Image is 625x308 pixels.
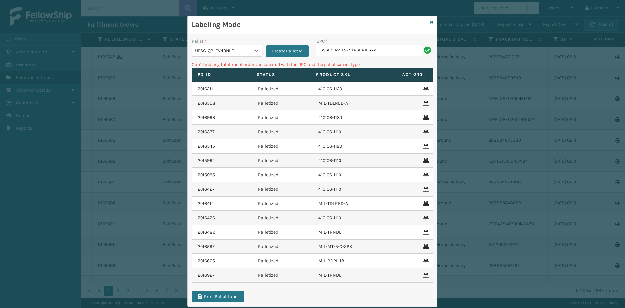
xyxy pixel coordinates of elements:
td: 410106-1110 [312,211,373,225]
a: 2016337 [198,129,215,135]
td: Palletized [252,268,313,283]
td: Palletized [252,154,313,168]
label: Status [257,72,304,78]
i: Remove From Pallet [423,230,427,235]
td: Palletized [252,110,313,125]
td: 410106-1120 [312,82,373,96]
i: Remove From Pallet [423,244,427,249]
p: Can't find any fulfillment orders associated with the UPC and the pallet carrier type. [192,61,433,68]
td: Palletized [252,182,313,197]
a: 2016489 [198,229,215,236]
td: Palletized [252,197,313,211]
td: MIL-MT-5-C-2PK [312,240,373,254]
h3: Labeling Mode [192,20,427,30]
td: Palletized [252,96,313,110]
a: 2016308 [198,100,215,107]
label: Fo Id [198,72,245,78]
a: 2016427 [198,186,215,193]
i: Remove From Pallet [423,216,427,220]
i: Remove From Pallet [423,259,427,263]
a: 2016597 [198,243,215,250]
td: MIL-TRNDL [312,225,373,240]
a: 2016665 [198,258,215,264]
td: MIL-TDLRBD-A [312,96,373,110]
button: Create Pallet Id [266,45,309,57]
td: 410106-1110 [312,168,373,182]
td: MIL-TDLRBD-A [312,197,373,211]
td: 410106-1130 [312,110,373,125]
span: Actions [371,69,427,80]
td: 410106-1110 [312,125,373,139]
a: 2016927 [198,272,215,279]
label: UPC [316,38,328,45]
td: Palletized [252,82,313,96]
label: Pallet [192,38,206,45]
td: Palletized [252,240,313,254]
button: Print Pallet Label [192,291,244,302]
i: Remove From Pallet [423,87,427,91]
td: Palletized [252,254,313,268]
td: 410106-1110 [312,182,373,197]
label: Product SKU [316,72,363,78]
a: 2016414 [198,200,214,207]
i: Remove From Pallet [423,273,427,278]
a: 2015994 [198,157,215,164]
td: MIL-TRNDL [312,268,373,283]
td: 410106-1120 [312,139,373,154]
td: MIL-RDPL-18 [312,254,373,268]
td: 410106-1110 [312,154,373,168]
a: 2016211 [198,86,213,92]
td: Palletized [252,168,313,182]
a: 2016993 [198,114,215,121]
td: Palletized [252,139,313,154]
i: Remove From Pallet [423,201,427,206]
i: Remove From Pallet [423,101,427,106]
td: Palletized [252,225,313,240]
div: UPSG-Q2LEV43NLZ [195,47,251,54]
i: Remove From Pallet [423,115,427,120]
td: Palletized [252,125,313,139]
i: Remove From Pallet [423,187,427,192]
a: 2016426 [198,215,215,221]
i: Remove From Pallet [423,158,427,163]
td: Palletized [252,211,313,225]
i: Remove From Pallet [423,173,427,177]
a: 2015995 [198,172,215,178]
a: 2016345 [198,143,215,150]
i: Remove From Pallet [423,144,427,149]
i: Remove From Pallet [423,130,427,134]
